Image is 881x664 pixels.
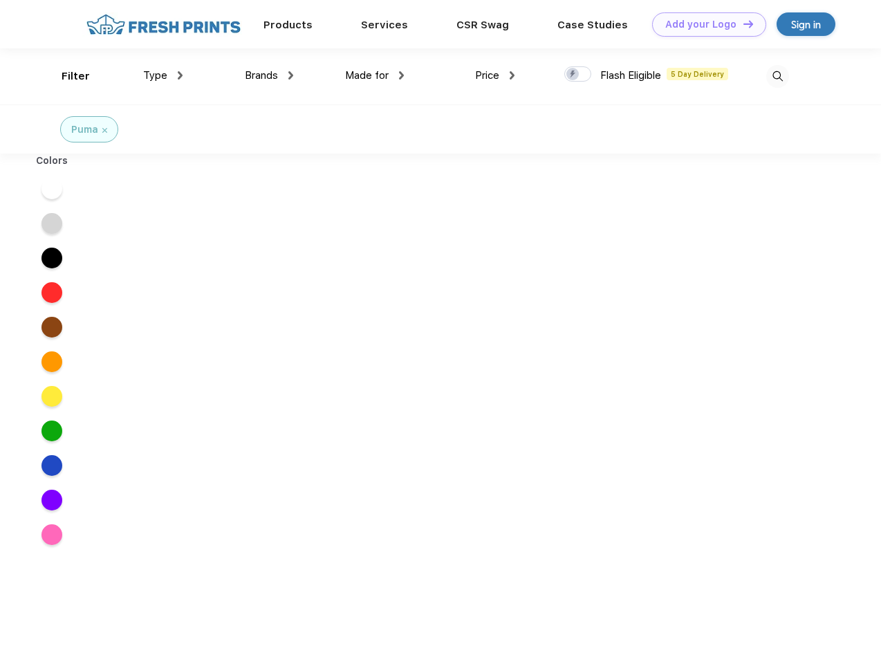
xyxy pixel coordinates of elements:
[102,128,107,133] img: filter_cancel.svg
[288,71,293,80] img: dropdown.png
[665,19,736,30] div: Add your Logo
[26,154,79,168] div: Colors
[777,12,835,36] a: Sign in
[71,122,98,137] div: Puma
[62,68,90,84] div: Filter
[456,19,509,31] a: CSR Swag
[399,71,404,80] img: dropdown.png
[743,20,753,28] img: DT
[143,69,167,82] span: Type
[82,12,245,37] img: fo%20logo%202.webp
[766,65,789,88] img: desktop_search.svg
[361,19,408,31] a: Services
[510,71,514,80] img: dropdown.png
[178,71,183,80] img: dropdown.png
[345,69,389,82] span: Made for
[600,69,661,82] span: Flash Eligible
[791,17,821,33] div: Sign in
[263,19,313,31] a: Products
[475,69,499,82] span: Price
[667,68,728,80] span: 5 Day Delivery
[245,69,278,82] span: Brands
